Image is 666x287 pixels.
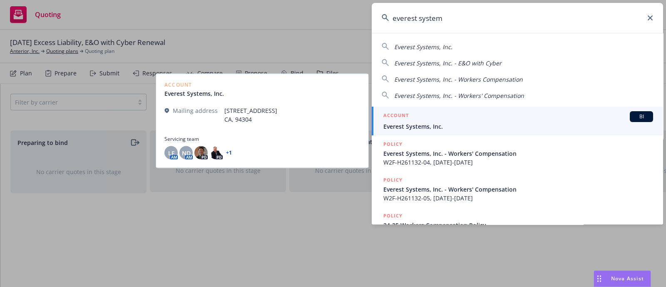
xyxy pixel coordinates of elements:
span: Nova Assist [611,275,644,282]
span: Everest Systems, Inc. - Workers' Compensation [394,92,524,100]
button: Nova Assist [594,270,651,287]
a: POLICYEverest Systems, Inc. - Workers' CompensationW2F-H261132-05, [DATE]-[DATE] [372,171,663,207]
input: Search... [372,3,663,33]
h5: ACCOUNT [383,111,409,121]
span: Everest Systems, Inc. - Workers' Compensation [383,185,653,194]
div: Drag to move [594,271,604,287]
h5: POLICY [383,140,403,148]
span: Everest Systems, Inc. - Workers Compensation [394,75,523,83]
span: W2F-H261132-04, [DATE]-[DATE] [383,158,653,167]
h5: POLICY [383,176,403,184]
span: Everest Systems, Inc. - Workers' Compensation [383,149,653,158]
h5: POLICY [383,212,403,220]
span: Everest Systems, Inc. [394,43,452,51]
a: POLICYEverest Systems, Inc. - Workers' CompensationW2F-H261132-04, [DATE]-[DATE] [372,135,663,171]
span: Everest Systems, Inc. - E&O with Cyber [394,59,502,67]
a: POLICY24-25 Workers Compensation Policy [372,207,663,243]
span: Everest Systems, Inc. [383,122,653,131]
a: ACCOUNTBIEverest Systems, Inc. [372,107,663,135]
span: W2F-H261132-05, [DATE]-[DATE] [383,194,653,202]
span: 24-25 Workers Compensation Policy [383,221,653,230]
span: BI [633,113,650,120]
